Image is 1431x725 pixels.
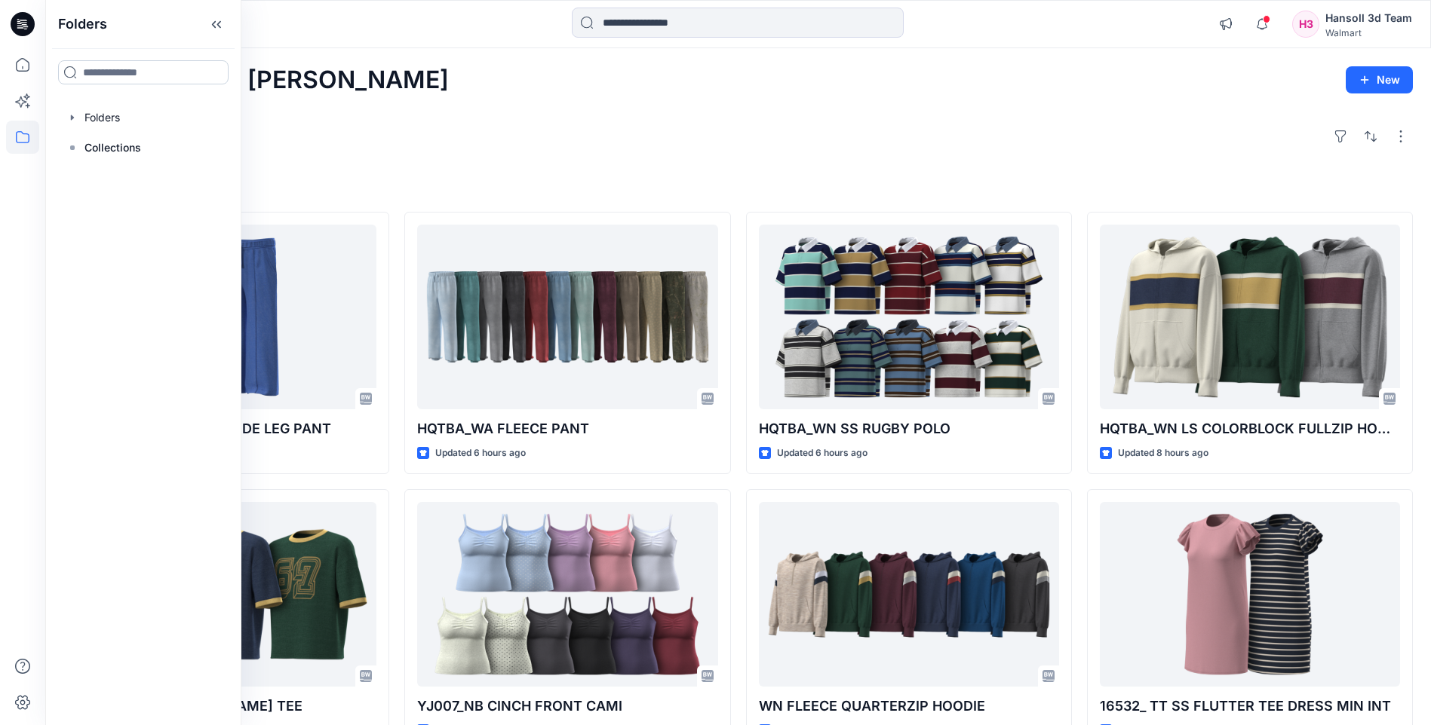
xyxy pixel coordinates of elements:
p: Updated 6 hours ago [777,445,868,461]
a: WN FLEECE QUARTERZIP HOODIE [759,502,1059,687]
a: HQTBA_WA FLEECE PANT [417,225,717,409]
p: 16532_ TT SS FLUTTER TEE DRESS MIN INT [1100,696,1400,717]
a: YJ007_NB CINCH FRONT CAMI [417,502,717,687]
p: HQTBA_WA FLEECE PANT [417,418,717,439]
div: Walmart [1325,27,1412,38]
p: HQTBA_WN LS COLORBLOCK FULLZIP HOODIE [1100,418,1400,439]
h4: Styles [63,179,1413,197]
p: WN FLEECE QUARTERZIP HOODIE [759,696,1059,717]
p: Collections [84,139,141,157]
p: HQTBA_WN SS RUGBY POLO [759,418,1059,439]
a: 16532_ TT SS FLUTTER TEE DRESS MIN INT [1100,502,1400,687]
p: Updated 6 hours ago [435,445,526,461]
a: HQTBA_WN SS RUGBY POLO [759,225,1059,409]
a: HQTBA_WN LS COLORBLOCK FULLZIP HOODIE [1100,225,1400,409]
h2: Welcome back, [PERSON_NAME] [63,66,449,94]
div: Hansoll 3d Team [1325,9,1412,27]
p: YJ007_NB CINCH FRONT CAMI [417,696,717,717]
p: Updated 8 hours ago [1118,445,1208,461]
button: New [1346,66,1413,93]
div: H3 [1292,11,1319,38]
